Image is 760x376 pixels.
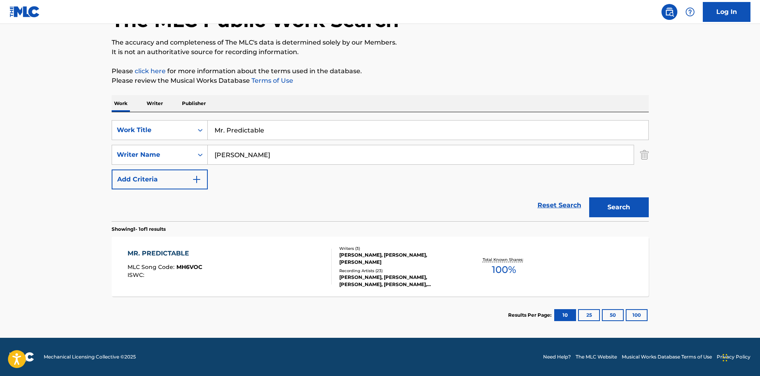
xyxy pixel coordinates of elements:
[339,245,459,251] div: Writers ( 3 )
[176,263,202,271] span: MH6VOC
[44,353,136,360] span: Mechanical Licensing Collective © 2025
[717,353,750,360] a: Privacy Policy
[117,125,188,135] div: Work Title
[128,249,202,258] div: MR. PREDICTABLE
[534,197,585,214] a: Reset Search
[685,7,695,17] img: help
[117,150,188,160] div: Writer Name
[483,257,525,263] p: Total Known Shares:
[180,95,208,112] p: Publisher
[578,309,600,321] button: 25
[128,271,146,279] span: ISWC :
[339,274,459,288] div: [PERSON_NAME], [PERSON_NAME], [PERSON_NAME], [PERSON_NAME], [PERSON_NAME]
[10,6,40,18] img: MLC Logo
[112,47,649,57] p: It is not an authoritative source for recording information.
[576,353,617,360] a: The MLC Website
[723,346,727,370] div: Drag
[112,66,649,76] p: Please for more information about the terms used in the database.
[112,76,649,86] p: Please review the Musical Works Database
[626,309,648,321] button: 100
[112,120,649,221] form: Search Form
[589,197,649,217] button: Search
[665,7,674,17] img: search
[339,251,459,266] div: [PERSON_NAME], [PERSON_NAME], [PERSON_NAME]
[492,263,516,277] span: 100 %
[112,95,130,112] p: Work
[703,2,750,22] a: Log In
[720,338,760,376] iframe: Chat Widget
[554,309,576,321] button: 10
[10,352,34,362] img: logo
[640,145,649,165] img: Delete Criterion
[112,226,166,233] p: Showing 1 - 1 of 1 results
[250,77,293,84] a: Terms of Use
[661,4,677,20] a: Public Search
[543,353,571,360] a: Need Help?
[144,95,165,112] p: Writer
[622,353,712,360] a: Musical Works Database Terms of Use
[135,67,166,75] a: click here
[128,263,176,271] span: MLC Song Code :
[682,4,698,20] div: Help
[112,38,649,47] p: The accuracy and completeness of The MLC's data is determined solely by our Members.
[112,237,649,296] a: MR. PREDICTABLEMLC Song Code:MH6VOCISWC:Writers (3)[PERSON_NAME], [PERSON_NAME], [PERSON_NAME]Rec...
[508,312,553,319] p: Results Per Page:
[112,169,208,189] button: Add Criteria
[602,309,624,321] button: 50
[192,175,201,184] img: 9d2ae6d4665cec9f34b9.svg
[339,268,459,274] div: Recording Artists ( 23 )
